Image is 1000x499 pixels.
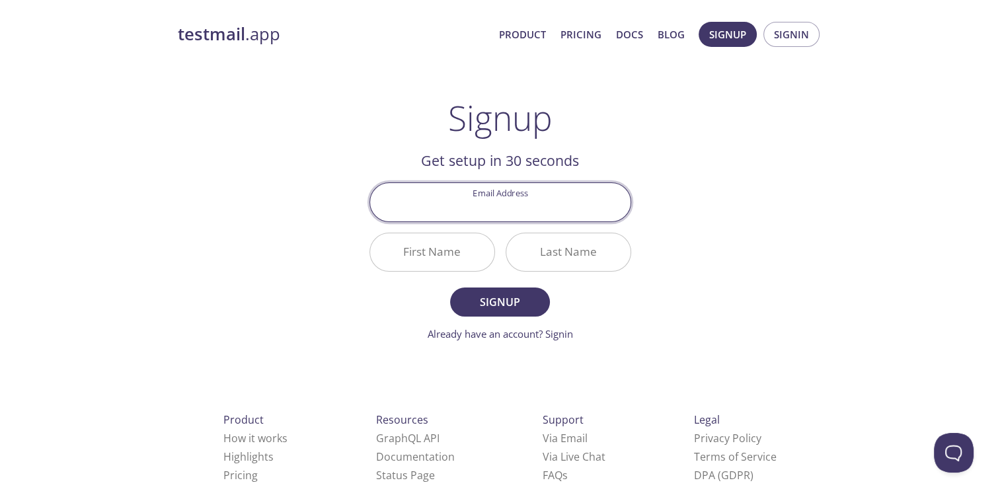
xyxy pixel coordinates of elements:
[178,23,488,46] a: testmail.app
[369,149,631,172] h2: Get setup in 30 seconds
[376,431,440,445] a: GraphQL API
[699,22,757,47] button: Signup
[616,26,643,43] a: Docs
[562,468,568,482] span: s
[223,468,258,482] a: Pricing
[694,412,720,427] span: Legal
[694,431,761,445] a: Privacy Policy
[543,449,605,464] a: Via Live Chat
[694,449,777,464] a: Terms of Service
[658,26,685,43] a: Blog
[376,412,428,427] span: Resources
[376,468,435,482] a: Status Page
[448,98,553,137] h1: Signup
[223,431,288,445] a: How it works
[709,26,746,43] span: Signup
[543,468,568,482] a: FAQ
[428,327,573,340] a: Already have an account? Signin
[450,288,549,317] button: Signup
[465,293,535,311] span: Signup
[543,412,584,427] span: Support
[694,468,753,482] a: DPA (GDPR)
[763,22,820,47] button: Signin
[543,431,588,445] a: Via Email
[774,26,809,43] span: Signin
[178,22,245,46] strong: testmail
[560,26,601,43] a: Pricing
[499,26,546,43] a: Product
[934,433,974,473] iframe: Help Scout Beacon - Open
[376,449,455,464] a: Documentation
[223,412,264,427] span: Product
[223,449,274,464] a: Highlights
